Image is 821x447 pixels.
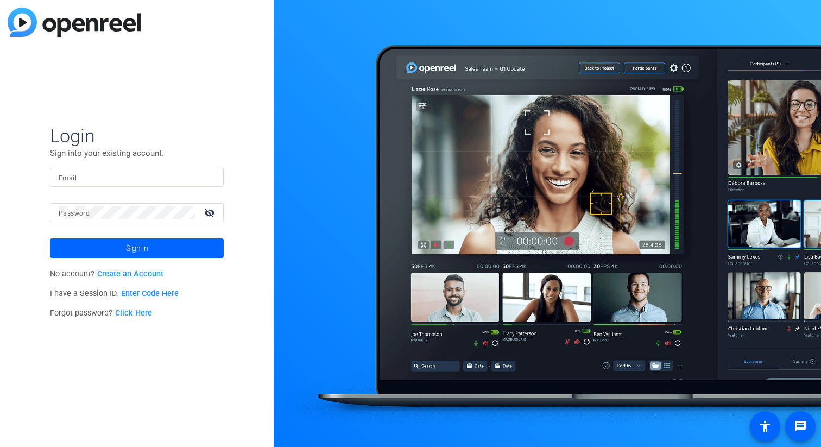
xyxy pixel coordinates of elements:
[794,420,807,433] mat-icon: message
[126,235,148,262] span: Sign in
[115,309,152,318] a: Click Here
[8,8,141,37] img: blue-gradient.svg
[59,174,77,182] mat-label: Email
[198,205,224,221] mat-icon: visibility_off
[50,147,224,159] p: Sign into your existing account.
[50,238,224,258] button: Sign in
[50,309,152,318] span: Forgot password?
[59,171,215,184] input: Enter Email Address
[121,289,179,298] a: Enter Code Here
[50,269,163,279] span: No account?
[59,210,90,217] mat-label: Password
[97,269,163,279] a: Create an Account
[50,124,224,147] span: Login
[759,420,772,433] mat-icon: accessibility
[50,289,179,298] span: I have a Session ID.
